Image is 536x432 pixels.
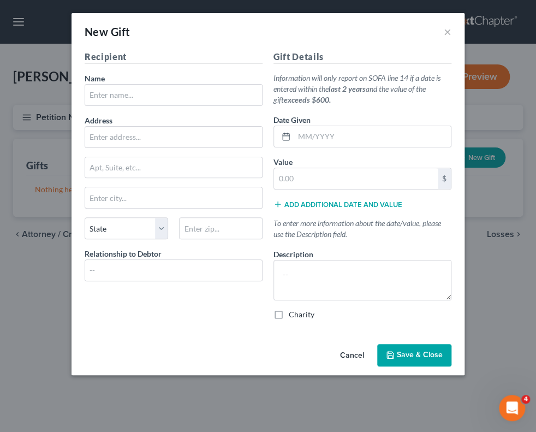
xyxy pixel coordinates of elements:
h5: Gift Details [273,50,451,64]
input: MM/YYYY [294,126,451,147]
input: Enter zip... [179,217,263,239]
span: Description [273,250,313,259]
button: Save & Close [377,344,451,367]
label: Address [85,115,112,126]
input: Enter city... [85,187,262,208]
span: Value [273,157,293,167]
span: Name [85,74,105,83]
iframe: Intercom live chat [499,395,525,421]
button: × [444,25,451,38]
label: Charity [289,309,314,320]
strong: last 2 years [329,84,366,93]
input: Enter name... [85,85,262,105]
p: Information will only report on SOFA line 14 if a date is entered within the and the value of the... [273,73,451,105]
p: To enter more information about the date/value, please use the Description field. [273,218,451,240]
div: $ [438,168,451,189]
strong: exceeds $600. [284,95,331,104]
input: 0.00 [274,168,438,189]
input: Enter address... [85,127,262,147]
input: -- [85,260,262,281]
label: Date Given [273,114,311,126]
label: Relationship to Debtor [85,248,162,259]
span: 4 [521,395,530,404]
span: Gift [111,25,130,38]
button: Add additional date and value [273,200,402,209]
span: Save & Close [397,351,443,360]
input: Apt, Suite, etc... [85,157,262,178]
button: Cancel [331,345,373,367]
h5: Recipient [85,50,263,64]
span: New [85,25,108,38]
